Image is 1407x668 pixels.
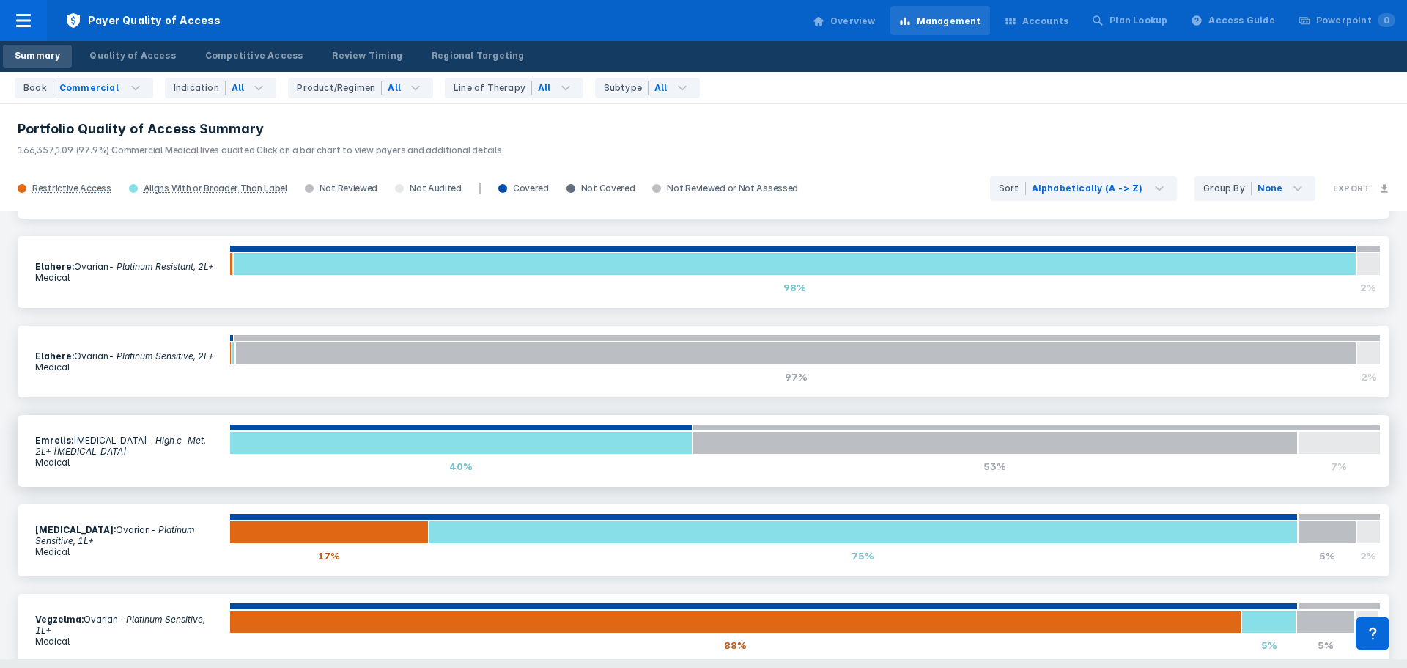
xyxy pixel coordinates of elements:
div: Plan Lookup [1109,14,1167,27]
a: Vegzelma:Ovarian- Platinum Sensitive, 1L+Medical88%5%5%2% [18,594,1389,666]
div: All [654,81,668,95]
b: Elahere : [35,261,74,272]
p: Medical [35,546,221,557]
div: Alphabetically (A -> Z) [1032,182,1143,195]
div: All [232,81,245,95]
p: Medical [35,636,221,647]
span: 0 [1378,13,1395,27]
p: Medical [35,272,221,283]
section: Ovarian [26,342,229,381]
a: Management [890,6,990,35]
div: Regional Targeting [432,49,525,62]
div: 2% [1356,276,1381,299]
button: Export [1324,175,1398,202]
div: 97% [235,365,1356,389]
div: Management [917,15,981,28]
i: - Platinum Resistant, 2L+ [108,261,214,272]
a: Overview [804,6,885,35]
div: Indication [174,81,226,95]
div: 53% [693,455,1298,478]
div: All [538,81,551,95]
i: - Platinum Sensitive, 1L+ [35,614,205,636]
b: Emrelis : [35,435,73,446]
div: Group By [1203,182,1252,195]
b: [MEDICAL_DATA] : [35,524,116,535]
div: Overview [830,15,876,28]
div: Line of Therapy [454,81,532,95]
div: 88% [229,634,1241,657]
div: Sort [999,182,1026,195]
div: Not Audited [386,183,470,194]
section: [MEDICAL_DATA] [26,426,229,477]
div: 5% [1241,634,1296,657]
div: 17% [229,544,429,568]
div: Review Timing [332,49,402,62]
div: Commercial [59,81,119,95]
a: Summary [3,45,72,68]
div: Restrictive Access [32,183,111,194]
section: Ovarian [26,515,229,566]
section: Ovarian [26,605,229,656]
div: 2% [1356,365,1381,389]
i: - High c-Met, 2L+ [MEDICAL_DATA] [35,435,206,457]
div: Not Covered [558,183,644,194]
div: 2% [1356,544,1381,568]
h3: Export [1333,183,1370,194]
div: Covered [490,183,558,194]
div: 5% [1298,544,1356,568]
div: Summary [15,49,60,62]
a: Emrelis:[MEDICAL_DATA]- High c-Met, 2L+ [MEDICAL_DATA]Medical40%53%7% [18,415,1389,487]
div: 5% [1296,634,1355,657]
a: Review Timing [320,45,414,68]
div: Subtype [604,81,649,95]
div: Not Reviewed [296,183,386,194]
a: Quality of Access [78,45,187,68]
p: Medical [35,457,221,468]
div: All [388,81,401,95]
i: - Platinum Sensitive, 1L+ [35,524,195,546]
div: 40% [229,455,692,478]
a: Elahere:Ovarian- Platinum Resistant, 2L+Medical98%2% [18,236,1389,308]
i: - Platinum Sensitive, 2L+ [108,350,214,361]
div: None [1258,182,1283,195]
div: Not Reviewed or Not Assessed [643,183,807,194]
a: [MEDICAL_DATA]:Ovarian- Platinum Sensitive, 1L+Medical17%75%5%2% [18,504,1389,576]
div: Product/Regimen [297,81,382,95]
h3: Portfolio Quality of Access Summary [18,120,1389,138]
span: Click on a bar chart to view payers and additional details. [256,144,503,155]
section: Ovarian [26,252,229,292]
div: Aligns With or Broader Than Label [144,183,287,194]
span: 166,357,109 (97.9%) Commercial Medical lives audited. [18,144,256,155]
div: Access Guide [1208,14,1274,27]
b: Vegzelma : [35,614,84,625]
div: 75% [429,544,1298,568]
div: Powerpoint [1316,14,1395,27]
a: Accounts [996,6,1078,35]
b: Elahere : [35,350,74,361]
div: Accounts [1022,15,1069,28]
a: Competitive Access [193,45,315,68]
div: Book [23,81,53,95]
a: Elahere:Ovarian- Platinum Sensitive, 2L+Medical97%2% [18,326,1389,397]
div: Contact Support [1356,617,1389,650]
p: Medical [35,361,221,372]
div: Competitive Access [205,49,303,62]
div: 98% [233,276,1356,299]
div: 7% [1298,455,1381,478]
a: Regional Targeting [420,45,536,68]
div: Quality of Access [89,49,175,62]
